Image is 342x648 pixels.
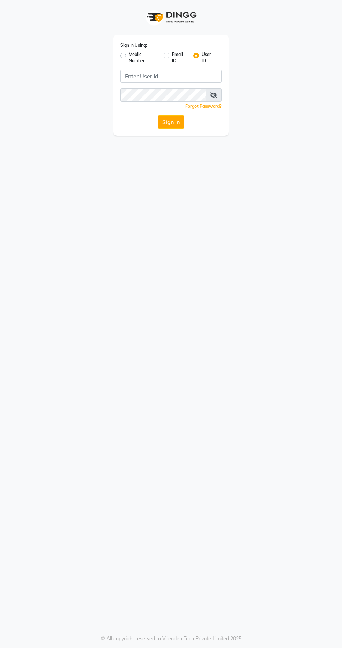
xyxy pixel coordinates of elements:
button: Sign In [158,115,184,129]
label: Mobile Number [129,51,158,64]
a: Forgot Password? [185,103,222,109]
label: User ID [202,51,216,64]
input: Username [120,88,206,102]
img: logo1.svg [143,7,199,28]
label: Email ID [172,51,188,64]
input: Username [120,70,222,83]
label: Sign In Using: [120,42,147,49]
